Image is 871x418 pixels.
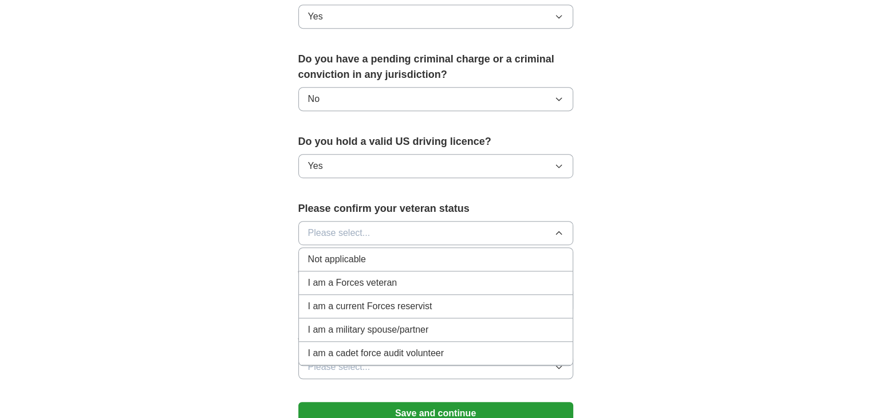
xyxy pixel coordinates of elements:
[308,159,323,173] span: Yes
[298,52,573,82] label: Do you have a pending criminal charge or a criminal conviction in any jurisdiction?
[308,360,371,374] span: Please select...
[298,201,573,216] label: Please confirm your veteran status
[308,346,444,360] span: I am a cadet force audit volunteer
[308,226,371,240] span: Please select...
[308,323,429,337] span: I am a military spouse/partner
[308,299,432,313] span: I am a current Forces reservist
[298,87,573,111] button: No
[298,134,573,149] label: Do you hold a valid US driving licence?
[298,221,573,245] button: Please select...
[308,276,397,290] span: I am a Forces veteran
[308,253,366,266] span: Not applicable
[308,92,320,106] span: No
[298,154,573,178] button: Yes
[308,10,323,23] span: Yes
[298,5,573,29] button: Yes
[298,355,573,379] button: Please select...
